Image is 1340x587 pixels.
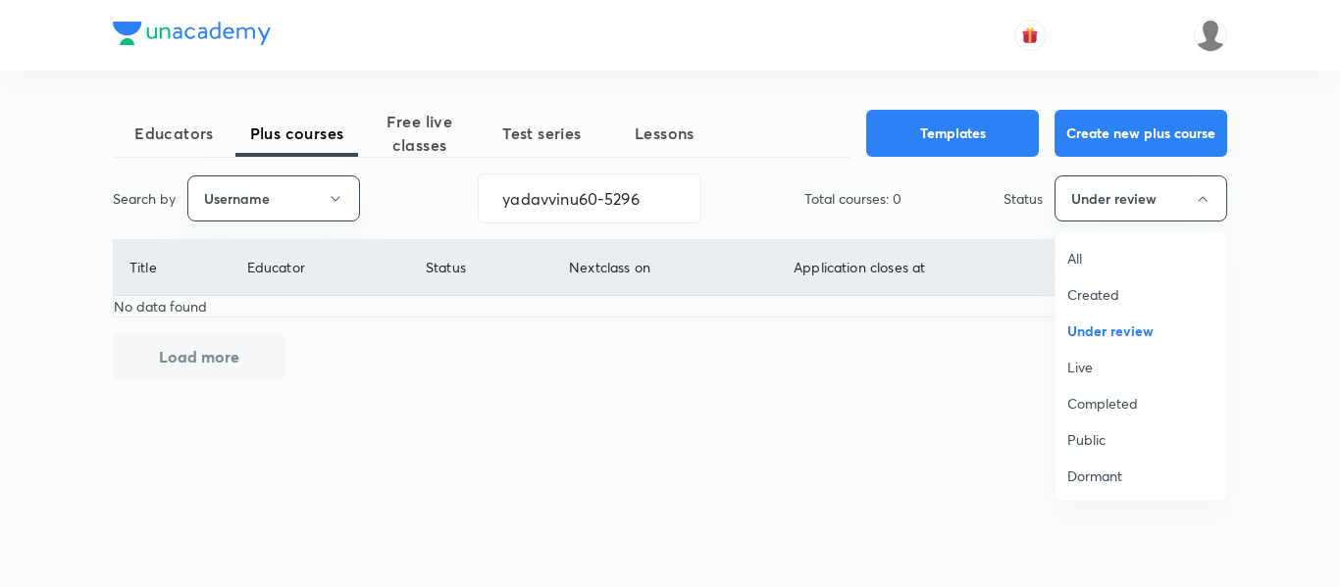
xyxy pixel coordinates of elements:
[1067,320,1214,341] span: Under review
[1067,393,1214,414] span: Completed
[1067,465,1214,486] span: Dormant
[1067,248,1214,269] span: All
[1067,429,1214,450] span: Public
[1067,284,1214,305] span: Created
[1067,357,1214,377] span: Live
